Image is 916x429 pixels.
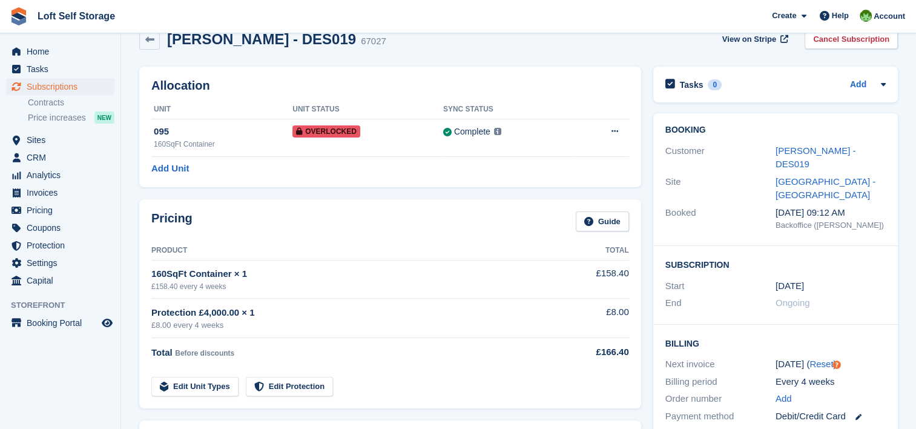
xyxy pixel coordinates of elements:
[665,175,776,202] div: Site
[776,219,886,231] div: Backoffice ([PERSON_NAME])
[874,10,905,22] span: Account
[151,100,292,119] th: Unit
[665,296,776,310] div: End
[708,79,722,90] div: 0
[6,78,114,95] a: menu
[151,162,189,176] a: Add Unit
[776,279,804,293] time: 2024-12-28 01:00:00 UTC
[292,100,443,119] th: Unit Status
[27,78,99,95] span: Subscriptions
[27,61,99,78] span: Tasks
[665,279,776,293] div: Start
[10,7,28,25] img: stora-icon-8386f47178a22dfd0bd8f6a31ec36ba5ce8667c1dd55bd0f319d3a0aa187defe.svg
[151,347,173,358] span: Total
[772,10,796,22] span: Create
[665,392,776,406] div: Order number
[6,202,114,219] a: menu
[151,281,556,292] div: £158.40 every 4 weeks
[167,31,356,47] h2: [PERSON_NAME] - DES019
[27,314,99,331] span: Booking Portal
[665,358,776,371] div: Next invoice
[576,211,629,231] a: Guide
[6,61,114,78] a: menu
[665,144,776,171] div: Customer
[831,359,842,370] div: Tooltip anchor
[665,258,886,270] h2: Subscription
[28,112,86,124] span: Price increases
[6,167,114,184] a: menu
[27,272,99,289] span: Capital
[665,125,886,135] h2: Booking
[175,349,234,358] span: Before discounts
[94,111,114,124] div: NEW
[100,316,114,330] a: Preview store
[151,377,239,397] a: Edit Unit Types
[6,149,114,166] a: menu
[154,139,292,150] div: 160SqFt Container
[776,375,886,389] div: Every 4 weeks
[151,211,193,231] h2: Pricing
[27,237,99,254] span: Protection
[11,299,120,311] span: Storefront
[151,319,556,331] div: £8.00 every 4 weeks
[151,241,556,261] th: Product
[27,167,99,184] span: Analytics
[665,410,776,424] div: Payment method
[722,33,776,45] span: View on Stripe
[776,145,856,170] a: [PERSON_NAME] - DES019
[27,131,99,148] span: Sites
[151,306,556,320] div: Protection £4,000.00 × 1
[860,10,872,22] img: James Johnson
[776,392,792,406] a: Add
[556,299,629,338] td: £8.00
[28,111,114,124] a: Price increases NEW
[6,43,114,60] a: menu
[151,267,556,281] div: 160SqFt Container × 1
[246,377,333,397] a: Edit Protection
[665,337,886,349] h2: Billing
[443,100,573,119] th: Sync Status
[494,128,501,135] img: icon-info-grey-7440780725fd019a000dd9b08b2336e03edf1995a4989e88bcd33f0948082b44.svg
[6,131,114,148] a: menu
[292,125,360,138] span: Overlocked
[665,375,776,389] div: Billing period
[154,125,292,139] div: 095
[6,219,114,236] a: menu
[27,219,99,236] span: Coupons
[850,78,866,92] a: Add
[556,345,629,359] div: £166.40
[776,176,875,201] a: [GEOGRAPHIC_DATA] - [GEOGRAPHIC_DATA]
[27,254,99,271] span: Settings
[805,29,898,49] a: Cancel Subscription
[556,241,629,261] th: Total
[27,149,99,166] span: CRM
[776,206,886,220] div: [DATE] 09:12 AM
[809,359,833,369] a: Reset
[6,184,114,201] a: menu
[776,410,886,424] div: Debit/Credit Card
[680,79,703,90] h2: Tasks
[6,272,114,289] a: menu
[6,237,114,254] a: menu
[27,184,99,201] span: Invoices
[665,206,776,231] div: Booked
[454,125,490,138] div: Complete
[556,260,629,298] td: £158.40
[151,79,629,93] h2: Allocation
[6,314,114,331] a: menu
[717,29,791,49] a: View on Stripe
[832,10,849,22] span: Help
[28,97,114,108] a: Contracts
[361,35,386,48] div: 67027
[33,6,120,26] a: Loft Self Storage
[27,43,99,60] span: Home
[776,298,810,308] span: Ongoing
[776,358,886,371] div: [DATE] ( )
[6,254,114,271] a: menu
[27,202,99,219] span: Pricing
